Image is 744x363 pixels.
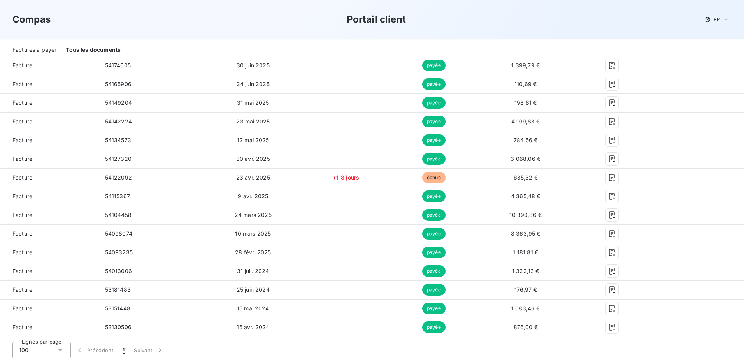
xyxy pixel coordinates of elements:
[237,137,269,143] span: 12 mai 2025
[514,99,537,106] span: 198,81 €
[237,324,269,330] span: 15 avr. 2024
[105,99,132,106] span: 54149204
[422,116,446,127] span: payée
[422,60,446,71] span: payée
[422,228,446,240] span: payée
[422,172,446,183] span: échue
[105,286,131,293] span: 53181483
[235,230,271,237] span: 10 mars 2025
[236,118,270,125] span: 23 mai 2025
[123,346,125,354] span: 1
[6,267,93,275] span: Facture
[237,62,270,69] span: 30 juin 2025
[105,174,132,181] span: 54122092
[235,211,272,218] span: 24 mars 2025
[714,16,720,23] span: FR
[514,324,538,330] span: 876,00 €
[129,342,168,358] button: Suivant
[105,81,132,87] span: 54165906
[105,118,132,125] span: 54142224
[66,42,121,58] div: Tous les documents
[237,286,270,293] span: 25 juin 2024
[422,153,446,165] span: payée
[118,342,129,358] button: 1
[6,230,93,238] span: Facture
[422,284,446,296] span: payée
[6,211,93,219] span: Facture
[6,155,93,163] span: Facture
[511,193,540,199] span: 4 365,48 €
[422,190,446,202] span: payée
[105,249,133,256] span: 54093235
[105,155,132,162] span: 54127320
[514,137,537,143] span: 784,56 €
[105,137,131,143] span: 54134573
[236,174,270,181] span: 23 avr. 2025
[422,209,446,221] span: payée
[6,192,93,200] span: Facture
[511,155,540,162] span: 3 068,06 €
[422,303,446,314] span: payée
[12,42,56,58] div: Factures à payer
[422,321,446,333] span: payée
[237,268,269,274] span: 31 juil. 2024
[235,249,271,256] span: 28 févr. 2025
[105,268,132,274] span: 54013006
[19,346,28,354] span: 100
[347,12,406,26] h3: Portail client
[6,80,93,88] span: Facture
[422,247,446,258] span: payée
[511,305,540,312] span: 1 683,46 €
[422,265,446,277] span: payée
[238,193,268,199] span: 9 avr. 2025
[511,230,540,237] span: 8 363,95 €
[236,155,270,162] span: 30 avr. 2025
[422,97,446,109] span: payée
[514,81,537,87] span: 110,69 €
[6,305,93,312] span: Facture
[514,174,538,181] span: 685,32 €
[237,81,270,87] span: 24 juin 2025
[105,305,130,312] span: 53151448
[12,12,51,26] h3: Compas
[511,62,540,69] span: 1 399,79 €
[105,211,132,218] span: 54104458
[511,118,540,125] span: 4 199,88 €
[6,323,93,331] span: Facture
[71,342,118,358] button: Précédent
[512,268,539,274] span: 1 322,13 €
[237,99,269,106] span: 31 mai 2025
[105,230,132,237] span: 54098074
[509,211,542,218] span: 10 390,86 €
[513,249,538,256] span: 1 181,81 €
[6,248,93,256] span: Facture
[6,174,93,181] span: Facture
[422,78,446,90] span: payée
[514,286,537,293] span: 176,97 €
[105,62,131,69] span: 54174605
[237,305,269,312] span: 15 mai 2024
[333,174,360,181] span: +118 jours
[6,118,93,125] span: Facture
[6,99,93,107] span: Facture
[105,324,132,330] span: 53130506
[6,136,93,144] span: Facture
[6,62,93,69] span: Facture
[6,286,93,294] span: Facture
[105,193,130,199] span: 54115367
[422,134,446,146] span: payée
